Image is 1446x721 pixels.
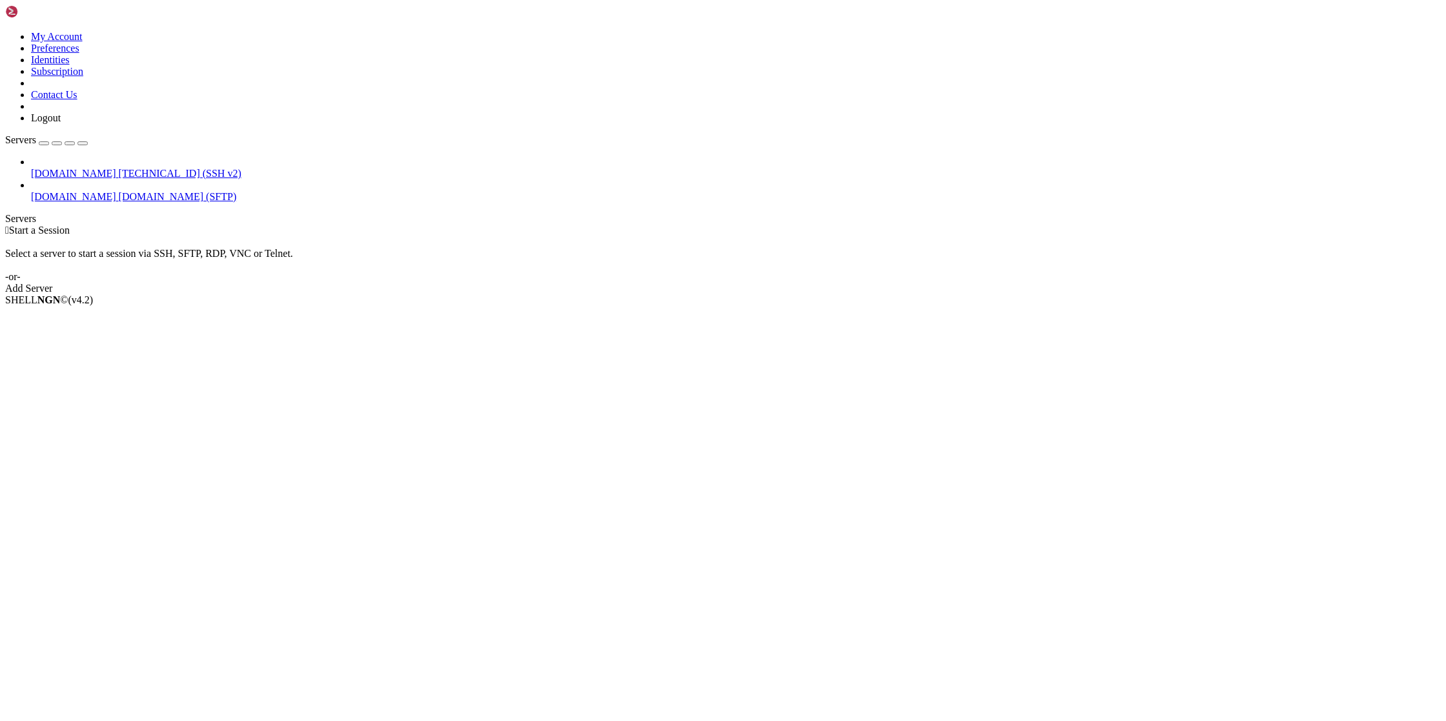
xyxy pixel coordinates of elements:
div: Select a server to start a session via SSH, SFTP, RDP, VNC or Telnet. -or- [5,236,1441,283]
a: Logout [31,112,61,123]
span: [DOMAIN_NAME] [31,191,116,202]
a: Servers [5,134,88,145]
span: [TECHNICAL_ID] (SSH v2) [119,168,241,179]
span:  [5,225,9,236]
a: Preferences [31,43,79,54]
b: NGN [37,294,61,305]
a: [DOMAIN_NAME] [TECHNICAL_ID] (SSH v2) [31,168,1441,179]
a: My Account [31,31,83,42]
span: Start a Session [9,225,70,236]
a: Subscription [31,66,83,77]
span: 4.2.0 [68,294,94,305]
span: [DOMAIN_NAME] (SFTP) [119,191,237,202]
span: SHELL © [5,294,93,305]
li: [DOMAIN_NAME] [TECHNICAL_ID] (SSH v2) [31,156,1441,179]
a: [DOMAIN_NAME] [DOMAIN_NAME] (SFTP) [31,191,1441,203]
a: Identities [31,54,70,65]
div: Servers [5,213,1441,225]
span: Servers [5,134,36,145]
img: Shellngn [5,5,79,18]
li: [DOMAIN_NAME] [DOMAIN_NAME] (SFTP) [31,179,1441,203]
span: [DOMAIN_NAME] [31,168,116,179]
div: Add Server [5,283,1441,294]
a: Contact Us [31,89,77,100]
